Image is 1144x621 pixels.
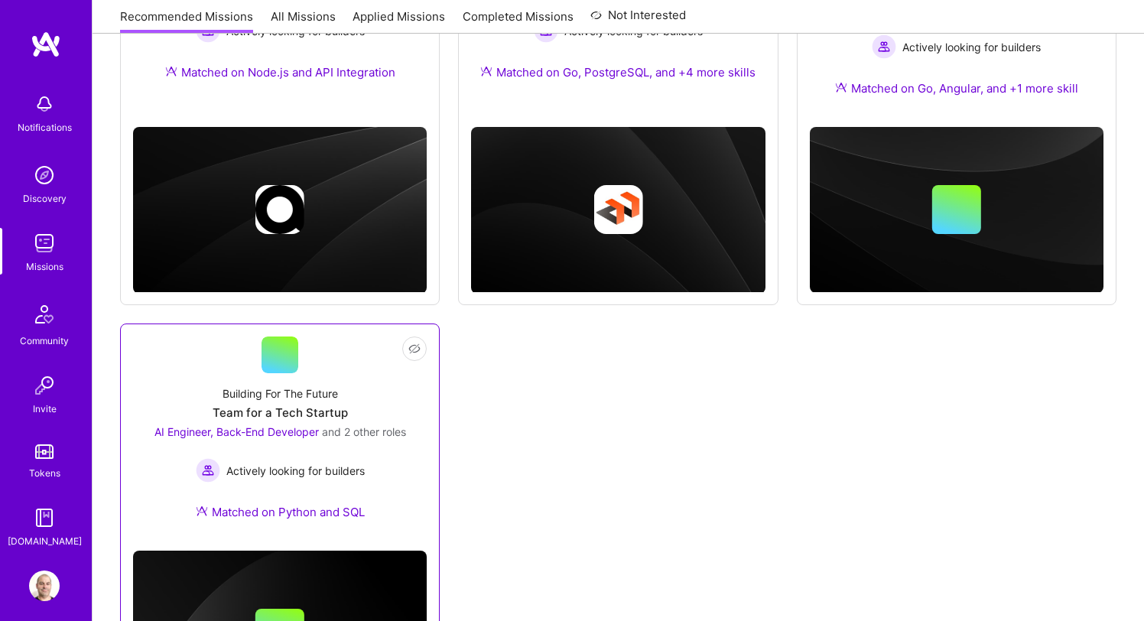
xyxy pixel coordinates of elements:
img: teamwork [29,228,60,258]
a: Building For The FutureTeam for a Tech StartupAI Engineer, Back-End Developer and 2 other rolesAc... [133,337,427,538]
a: Completed Missions [463,8,574,34]
img: Invite [29,370,60,401]
a: Not Interested [590,6,686,34]
div: Invite [33,401,57,417]
img: User Avatar [29,571,60,601]
a: User Avatar [25,571,63,601]
img: discovery [29,160,60,190]
img: bell [29,89,60,119]
img: Community [26,296,63,333]
div: Team for a Tech Startup [213,405,348,421]
img: Ateam Purple Icon [196,505,208,517]
div: Discovery [23,190,67,206]
div: Notifications [18,119,72,135]
span: Actively looking for builders [226,463,365,479]
img: guide book [29,502,60,533]
span: and 2 other roles [322,425,406,438]
div: Matched on Python and SQL [196,504,365,520]
img: tokens [35,444,54,459]
div: Tokens [29,465,60,481]
div: Missions [26,258,63,275]
img: Actively looking for builders [196,458,220,483]
span: AI Engineer, Back-End Developer [154,425,319,438]
a: Applied Missions [353,8,445,34]
div: Community [20,333,69,349]
div: Building For The Future [223,385,338,402]
a: All Missions [271,8,336,34]
a: Recommended Missions [120,8,253,34]
img: logo [31,31,61,58]
i: icon EyeClosed [408,343,421,355]
div: [DOMAIN_NAME] [8,533,82,549]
